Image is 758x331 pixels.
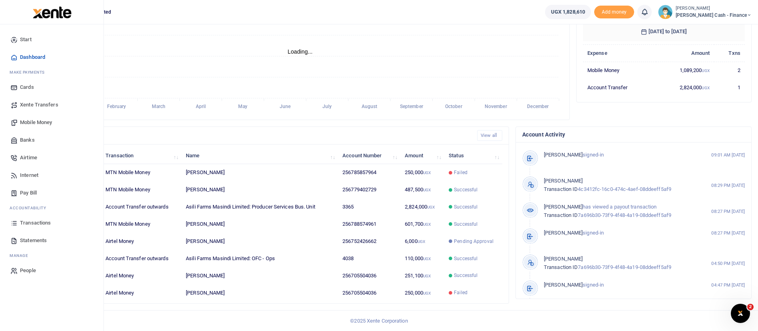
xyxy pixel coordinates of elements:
[454,221,477,228] span: Successful
[711,260,745,267] small: 04:50 PM [DATE]
[400,181,444,199] td: 487,500
[181,164,338,181] td: [PERSON_NAME]
[6,262,97,279] a: People
[181,147,338,164] th: Name: activate to sort column ascending
[6,31,97,48] a: Start
[20,171,38,179] span: Internet
[544,256,583,262] span: [PERSON_NAME]
[6,167,97,184] a: Internet
[423,222,431,227] small: UGX
[181,250,338,267] td: Asili Farms Masindi Limited: OFC - Ops
[20,53,45,61] span: Dashboard
[423,257,431,261] small: UGX
[338,284,400,301] td: 256705504036
[6,214,97,232] a: Transactions
[400,284,444,301] td: 250,000
[101,284,181,301] td: Airtel Money
[338,250,400,267] td: 4038
[477,130,502,141] a: View all
[544,177,694,194] p: 4c3412fc-16c0-474c-4aef-08ddeeff5af9
[454,238,493,245] span: Pending Approval
[6,78,97,96] a: Cards
[6,114,97,131] a: Mobile Money
[20,118,52,126] span: Mobile Money
[338,216,400,233] td: 256788574961
[544,204,583,210] span: [PERSON_NAME]
[20,219,51,227] span: Transactions
[731,304,750,323] iframe: Intercom live chat
[280,104,291,110] tspan: June
[181,284,338,301] td: [PERSON_NAME]
[658,5,672,19] img: profile-user
[714,79,745,96] td: 1
[196,104,206,110] tspan: April
[32,9,72,15] a: logo-small logo-large logo-large
[181,199,338,216] td: Asili Farms Masindi Limited: Producer Services Bus. Unit
[400,216,444,233] td: 601,700
[522,130,745,139] h4: Account Activity
[454,289,468,296] span: Failed
[423,171,431,175] small: UGX
[101,147,181,164] th: Transaction: activate to sort column ascending
[362,104,378,110] tspan: August
[711,282,745,289] small: 04:47 PM [DATE]
[101,199,181,216] td: Account Transfer outwards
[583,44,656,62] th: Expense
[20,267,36,275] span: People
[747,304,754,310] span: 2
[400,164,444,181] td: 250,000
[20,189,37,197] span: Pay Bill
[423,291,431,295] small: UGX
[16,205,46,211] span: countability
[444,147,502,164] th: Status: activate to sort column ascending
[423,188,431,192] small: UGX
[711,230,745,237] small: 08:27 PM [DATE]
[101,233,181,250] td: Airtel Money
[238,104,247,110] tspan: May
[545,5,591,19] a: UGX 1,828,610
[400,147,444,164] th: Amount: activate to sort column ascending
[454,255,477,262] span: Successful
[454,203,477,211] span: Successful
[658,5,752,19] a: profile-user [PERSON_NAME] [PERSON_NAME] Cash - Finance
[542,5,594,19] li: Wallet ballance
[702,86,709,90] small: UGX
[544,203,694,220] p: has viewed a payout transaction 7a696b30-73f9-4f48-4a19-08ddeeff5af9
[594,6,634,19] li: Toup your wallet
[418,239,425,244] small: UGX
[101,164,181,181] td: MTN Mobile Money
[676,12,752,19] span: [PERSON_NAME] Cash - Finance
[544,152,583,158] span: [PERSON_NAME]
[454,169,468,176] span: Failed
[527,104,549,110] tspan: December
[14,253,28,259] span: anage
[445,104,463,110] tspan: October
[583,79,656,96] td: Account Transfer
[181,181,338,199] td: [PERSON_NAME]
[338,147,400,164] th: Account Number: activate to sort column ascending
[544,282,583,288] span: [PERSON_NAME]
[101,267,181,284] td: Airtel Money
[544,230,583,236] span: [PERSON_NAME]
[711,152,745,158] small: 09:01 AM [DATE]
[107,104,126,110] tspan: February
[20,237,47,245] span: Statements
[583,22,745,41] h6: [DATE] to [DATE]
[288,48,313,55] text: Loading...
[454,186,477,193] span: Successful
[544,255,694,272] p: 7a696b30-73f9-4f48-4a19-08ddeeff5af9
[423,274,431,278] small: UGX
[544,151,694,159] p: signed-in
[20,83,34,91] span: Cards
[400,267,444,284] td: 251,100
[656,79,714,96] td: 2,824,000
[594,8,634,14] a: Add money
[152,104,166,110] tspan: March
[33,6,72,18] img: logo-large
[20,154,37,162] span: Airtime
[14,69,45,75] span: ake Payments
[338,233,400,250] td: 256752426662
[20,136,35,144] span: Banks
[400,199,444,216] td: 2,824,000
[400,104,424,110] tspan: September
